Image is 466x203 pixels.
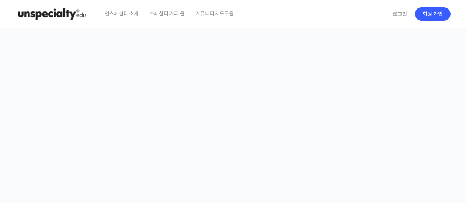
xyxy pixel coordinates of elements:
a: 로그인 [388,6,411,22]
a: 회원 가입 [415,7,451,21]
p: 시간과 장소에 구애받지 않고, 검증된 커리큘럼으로 [7,153,459,164]
p: [PERSON_NAME]을 다하는 당신을 위해, 최고와 함께 만든 커피 클래스 [7,113,459,150]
